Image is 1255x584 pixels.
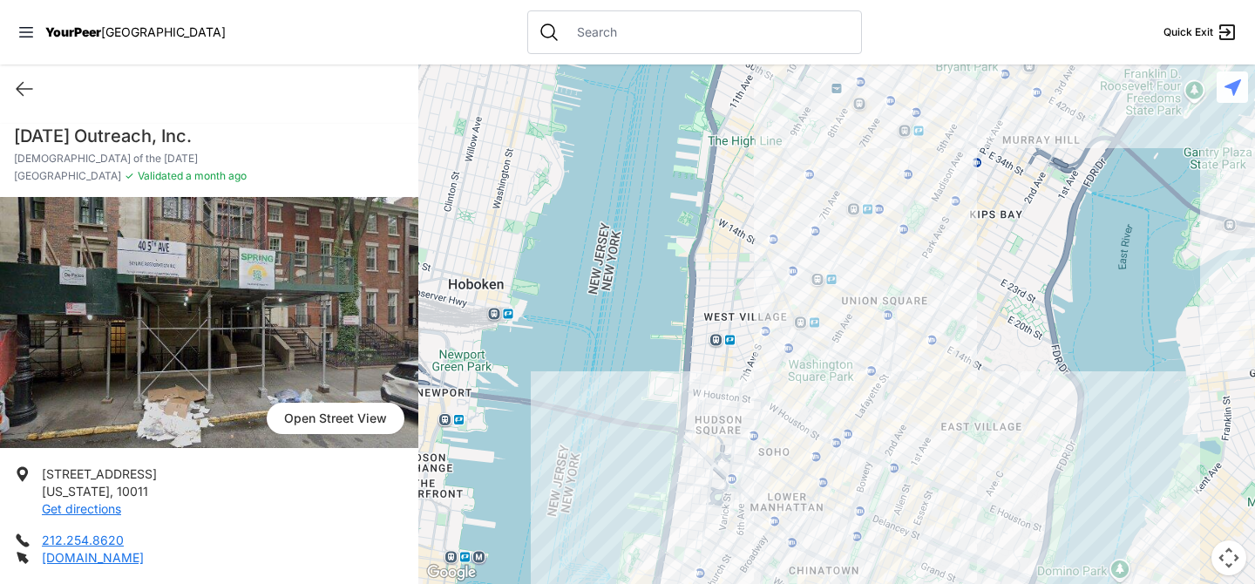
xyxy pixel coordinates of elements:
span: Validated [138,169,183,182]
a: Open this area in Google Maps (opens a new window) [423,561,480,584]
span: [GEOGRAPHIC_DATA] [101,24,226,39]
span: a month ago [183,169,247,182]
a: Quick Exit [1163,22,1238,43]
p: [DEMOGRAPHIC_DATA] of the [DATE] [14,152,404,166]
a: [DOMAIN_NAME] [42,550,144,565]
a: YourPeer[GEOGRAPHIC_DATA] [45,27,226,37]
span: [STREET_ADDRESS] [42,466,157,481]
span: ✓ [125,169,134,183]
img: Google [423,561,480,584]
input: Search [566,24,851,41]
span: Quick Exit [1163,25,1213,39]
span: 10011 [117,484,148,499]
span: [GEOGRAPHIC_DATA] [14,169,121,183]
button: Map camera controls [1211,540,1246,575]
a: Get directions [42,501,121,516]
span: , [110,484,113,499]
a: 212.254.8620 [42,533,124,547]
span: YourPeer [45,24,101,39]
h1: [DATE] Outreach, Inc. [14,124,404,148]
span: [US_STATE] [42,484,110,499]
span: Open Street View [267,403,404,434]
